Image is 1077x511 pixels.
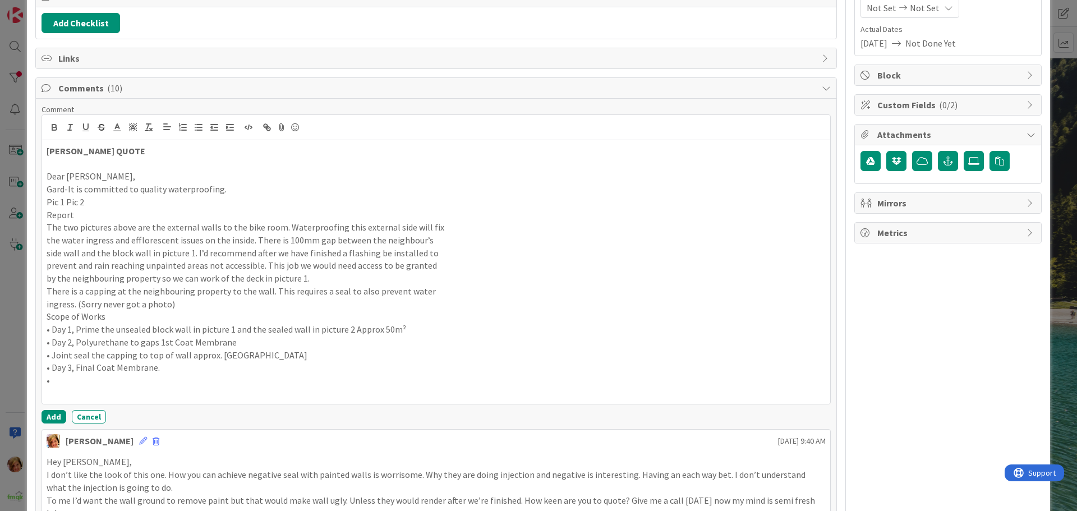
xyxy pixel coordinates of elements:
[877,98,1021,112] span: Custom Fields
[42,13,120,33] button: Add Checklist
[47,183,826,196] p: Gard-It is committed to quality waterproofing.
[47,234,826,247] p: the water ingress and efflorescent issues on the inside. There is 100mm gap between the neighbour’s
[47,361,826,374] p: • Day 3, Final Coat Membrane.
[47,259,826,272] p: prevent and rain reaching unpainted areas not accessible. This job we would need access to be gra...
[905,36,956,50] span: Not Done Yet
[42,104,74,114] span: Comment
[47,298,826,311] p: ingress. (Sorry never got a photo)
[24,2,51,15] span: Support
[47,221,826,234] p: The two pictures above are the external walls to the bike room. Waterproofing this external side ...
[47,272,826,285] p: by the neighbouring property so we can work of the deck in picture 1.
[47,310,826,323] p: Scope of Works
[860,36,887,50] span: [DATE]
[47,247,826,260] p: side wall and the block wall in picture 1. I’d recommend after we have finished a flashing be ins...
[47,145,145,156] strong: [PERSON_NAME] QUOTE
[58,81,816,95] span: Comments
[47,349,826,362] p: • Joint seal the capping to top of wall approx. [GEOGRAPHIC_DATA]
[939,99,958,111] span: ( 0/2 )
[42,410,66,423] button: Add
[47,468,826,494] p: I don’t like the look of this one. How you can achieve negative seal with painted walls is worris...
[867,1,896,15] span: Not Set
[860,24,1035,35] span: Actual Dates
[778,435,826,447] span: [DATE] 9:40 AM
[66,434,134,448] div: [PERSON_NAME]
[107,82,122,94] span: ( 10 )
[72,410,106,423] button: Cancel
[47,434,60,448] img: KD
[47,336,826,349] p: • Day 2, Polyurethane to gaps 1st Coat Membrane
[47,209,826,222] p: Report
[877,196,1021,210] span: Mirrors
[47,455,826,468] p: Hey [PERSON_NAME],
[47,170,826,183] p: Dear [PERSON_NAME],
[47,285,826,298] p: There is a capping at the neighbouring property to the wall. This requires a seal to also prevent...
[58,52,816,65] span: Links
[877,128,1021,141] span: Attachments
[47,196,826,209] p: Pic 1 Pic 2
[910,1,940,15] span: Not Set
[47,374,826,387] p: •
[877,226,1021,240] span: Metrics
[877,68,1021,82] span: Block
[47,323,826,336] p: • Day 1, Prime the unsealed block wall in picture 1 and the sealed wall in picture 2 Approx 50m²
